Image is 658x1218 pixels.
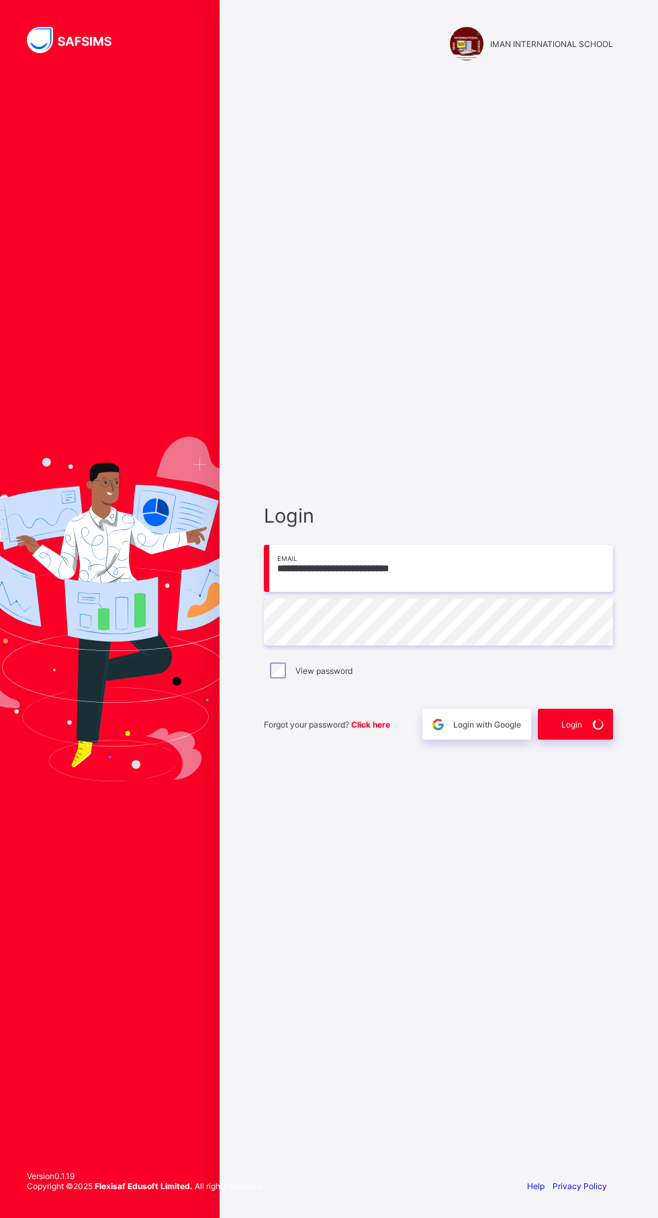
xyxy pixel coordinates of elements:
img: google.396cfc9801f0270233282035f929180a.svg [430,717,446,732]
a: Privacy Policy [553,1181,607,1191]
a: Click here [351,720,390,730]
a: Help [527,1181,545,1191]
span: Login [561,720,582,730]
span: Login [264,504,613,527]
span: Forgot your password? [264,720,390,730]
img: SAFSIMS Logo [27,27,128,53]
span: Login with Google [453,720,521,730]
label: View password [295,666,352,676]
span: IMAN INTERNATIONAL SCHOOL [490,39,613,49]
span: Copyright © 2025 All rights reserved. [27,1181,264,1191]
span: Version 0.1.19 [27,1171,264,1181]
strong: Flexisaf Edusoft Limited. [95,1181,193,1191]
